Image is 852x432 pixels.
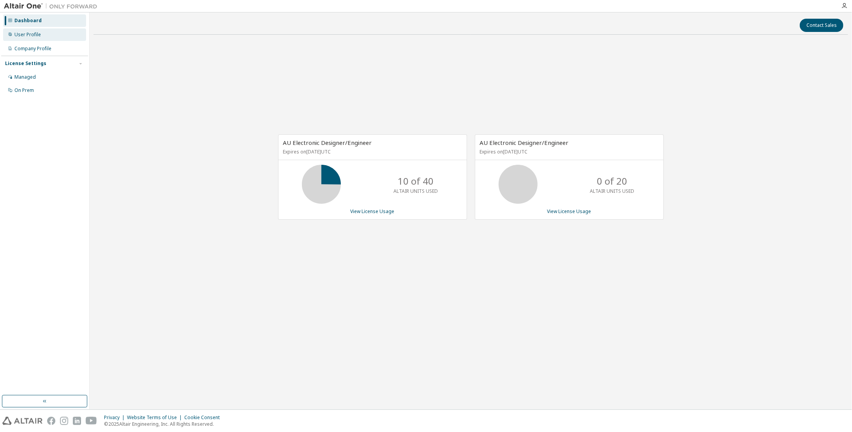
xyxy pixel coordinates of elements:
div: License Settings [5,60,46,67]
div: Managed [14,74,36,80]
img: altair_logo.svg [2,417,42,425]
img: instagram.svg [60,417,68,425]
a: View License Usage [547,208,591,215]
div: Privacy [104,414,127,421]
button: Contact Sales [800,19,843,32]
span: AU Electronic Designer/Engineer [480,139,569,146]
div: Website Terms of Use [127,414,184,421]
img: linkedin.svg [73,417,81,425]
div: Cookie Consent [184,414,224,421]
img: facebook.svg [47,417,55,425]
p: Expires on [DATE] UTC [480,148,657,155]
p: ALTAIR UNITS USED [590,188,635,194]
p: Expires on [DATE] UTC [283,148,460,155]
p: © 2025 Altair Engineering, Inc. All Rights Reserved. [104,421,224,427]
a: View License Usage [351,208,395,215]
div: Company Profile [14,46,51,52]
img: youtube.svg [86,417,97,425]
p: ALTAIR UNITS USED [393,188,438,194]
div: On Prem [14,87,34,93]
span: AU Electronic Designer/Engineer [283,139,372,146]
img: Altair One [4,2,101,10]
p: 10 of 40 [398,175,434,188]
p: 0 of 20 [597,175,628,188]
div: User Profile [14,32,41,38]
div: Dashboard [14,18,42,24]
